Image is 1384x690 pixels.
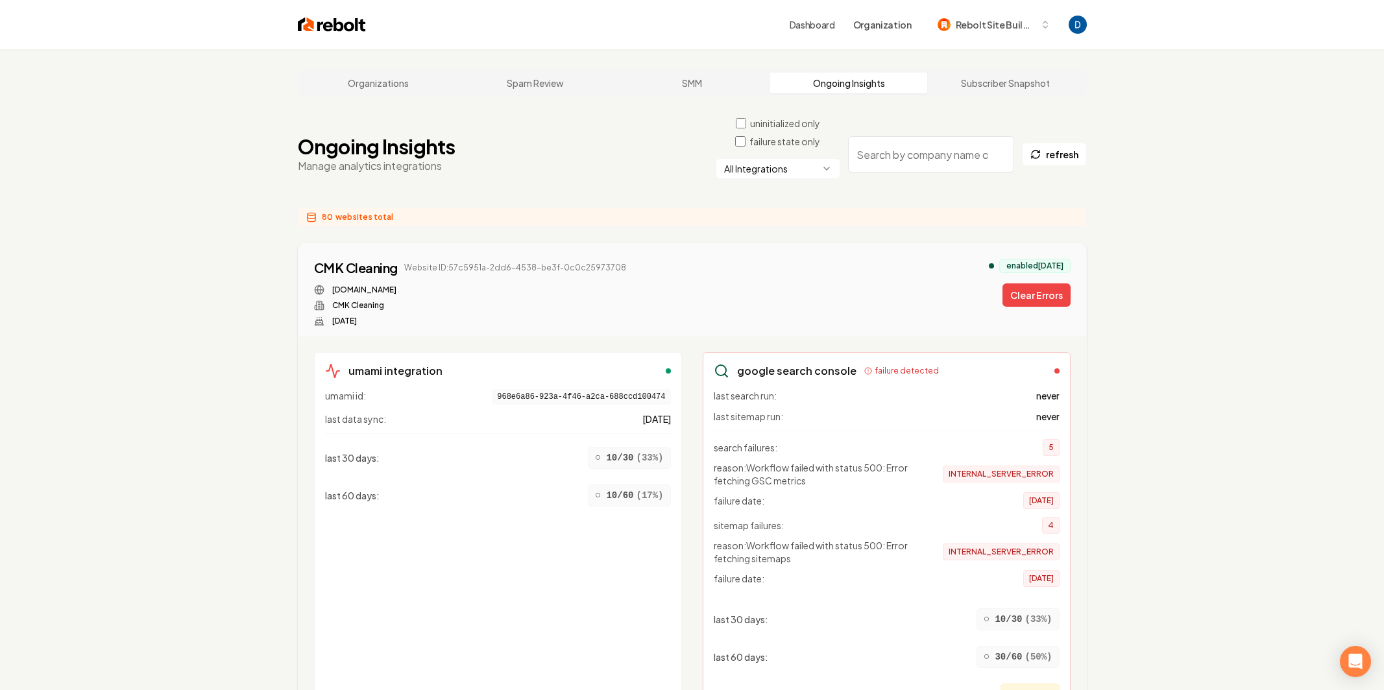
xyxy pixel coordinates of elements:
[989,263,994,268] div: analytics enabled
[332,285,396,295] a: [DOMAIN_NAME]
[714,613,768,626] span: last 30 days :
[1002,283,1071,307] button: Clear Errors
[943,543,1060,560] span: INTERNAL_SERVER_ERROR
[298,16,366,34] img: Rebolt Logo
[1023,492,1060,509] span: [DATE]
[943,466,1060,482] span: INTERNAL_SERVER_ERROR
[977,646,1060,668] div: 30/60
[714,519,784,532] span: sitemap failures:
[984,649,990,665] span: ○
[1043,439,1060,456] span: 5
[588,447,671,469] div: 10/30
[348,363,443,379] h3: umami integration
[1025,650,1052,663] span: ( 50 %)
[595,488,601,503] span: ○
[1054,368,1060,374] div: failed
[845,13,919,36] button: Organization
[614,73,771,93] a: SMM
[750,117,820,130] label: uninitialized only
[1340,646,1371,677] div: Open Intercom Messenger
[666,368,671,374] div: enabled
[848,136,1014,172] input: Search by company name or website ID
[325,489,380,502] span: last 60 days :
[300,73,457,93] a: Organizations
[298,158,455,174] p: Manage analytics integrations
[737,363,856,379] h3: google search console
[714,494,764,507] span: failure date:
[956,18,1035,32] span: Rebolt Site Builder
[714,441,777,454] span: search failures:
[999,259,1071,273] div: enabled [DATE]
[714,389,777,402] span: last search run:
[714,572,764,585] span: failure date:
[595,450,601,466] span: ○
[322,212,333,222] span: 80
[984,612,990,627] span: ○
[927,73,1084,93] a: Subscriber Snapshot
[1023,570,1060,587] span: [DATE]
[404,263,626,273] span: Website ID: 57c5951a-2dd6-4538-be3f-0c0c25973708
[325,451,380,464] span: last 30 days :
[977,608,1060,630] div: 10/30
[714,650,768,663] span: last 60 days :
[1022,143,1087,166] button: refresh
[938,18,951,31] img: Rebolt Site Builder
[325,389,366,405] span: umami id:
[790,18,835,31] a: Dashboard
[588,484,671,506] div: 10/60
[1025,613,1052,626] span: ( 33 %)
[636,451,663,464] span: ( 33 %)
[492,389,670,405] span: 968e6a86-923a-4f46-a2ca-688ccd100474
[335,212,393,222] span: websites total
[636,489,663,502] span: ( 17 %)
[1036,389,1060,402] span: never
[770,73,927,93] a: Ongoing Insights
[749,135,820,148] label: failure state only
[1069,16,1087,34] button: Open user button
[1036,410,1060,423] span: never
[714,410,783,423] span: last sitemap run:
[642,412,671,425] span: [DATE]
[314,285,626,295] div: Website
[714,539,921,565] span: reason: Workflow failed with status 500: Error fetching sitemaps
[1042,517,1060,534] span: 4
[298,135,455,158] h1: Ongoing Insights
[714,461,921,487] span: reason: Workflow failed with status 500: Error fetching GSC metrics
[875,366,939,376] span: failure detected
[325,412,386,425] span: last data sync:
[457,73,614,93] a: Spam Review
[1069,16,1087,34] img: David Rice
[314,259,398,277] a: CMK Cleaning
